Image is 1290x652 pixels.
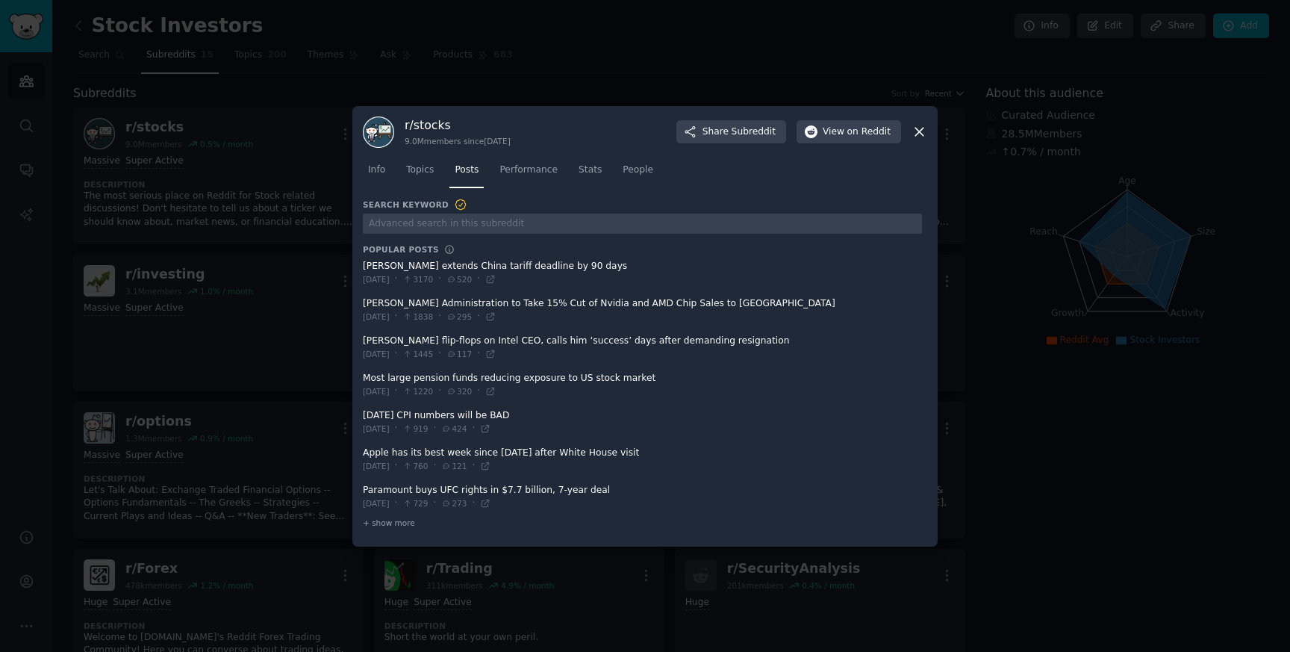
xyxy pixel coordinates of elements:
[395,497,398,510] span: ·
[449,158,484,189] a: Posts
[438,347,441,361] span: ·
[395,459,398,473] span: ·
[363,498,390,509] span: [DATE]
[438,273,441,286] span: ·
[477,310,480,323] span: ·
[472,422,475,435] span: ·
[617,158,658,189] a: People
[441,423,467,434] span: 424
[402,274,433,285] span: 3170
[477,273,480,286] span: ·
[402,461,428,471] span: 760
[363,461,390,471] span: [DATE]
[395,385,398,398] span: ·
[446,274,472,285] span: 520
[702,125,776,139] span: Share
[402,386,433,397] span: 1220
[438,310,441,323] span: ·
[676,120,786,144] button: ShareSubreddit
[363,117,394,148] img: stocks
[446,311,472,322] span: 295
[847,125,891,139] span: on Reddit
[395,310,398,323] span: ·
[363,423,390,434] span: [DATE]
[395,347,398,361] span: ·
[363,198,467,211] h3: Search Keyword
[823,125,891,139] span: View
[433,422,436,435] span: ·
[368,164,385,177] span: Info
[405,117,511,133] h3: r/ stocks
[363,214,922,234] input: Advanced search in this subreddit
[363,518,415,528] span: + show more
[797,120,901,144] button: Viewon Reddit
[455,164,479,177] span: Posts
[363,274,390,285] span: [DATE]
[395,422,398,435] span: ·
[401,158,439,189] a: Topics
[402,311,433,322] span: 1838
[472,497,475,510] span: ·
[433,459,436,473] span: ·
[406,164,434,177] span: Topics
[363,311,390,322] span: [DATE]
[402,423,428,434] span: 919
[441,498,467,509] span: 273
[363,244,439,255] h3: Popular Posts
[402,498,428,509] span: 729
[405,136,511,146] div: 9.0M members since [DATE]
[433,497,436,510] span: ·
[446,386,472,397] span: 320
[363,386,390,397] span: [DATE]
[477,347,480,361] span: ·
[446,349,472,359] span: 117
[441,461,467,471] span: 121
[499,164,558,177] span: Performance
[395,273,398,286] span: ·
[438,385,441,398] span: ·
[363,349,390,359] span: [DATE]
[477,385,480,398] span: ·
[472,459,475,473] span: ·
[363,158,390,189] a: Info
[732,125,776,139] span: Subreddit
[494,158,563,189] a: Performance
[579,164,602,177] span: Stats
[402,349,433,359] span: 1445
[573,158,607,189] a: Stats
[623,164,653,177] span: People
